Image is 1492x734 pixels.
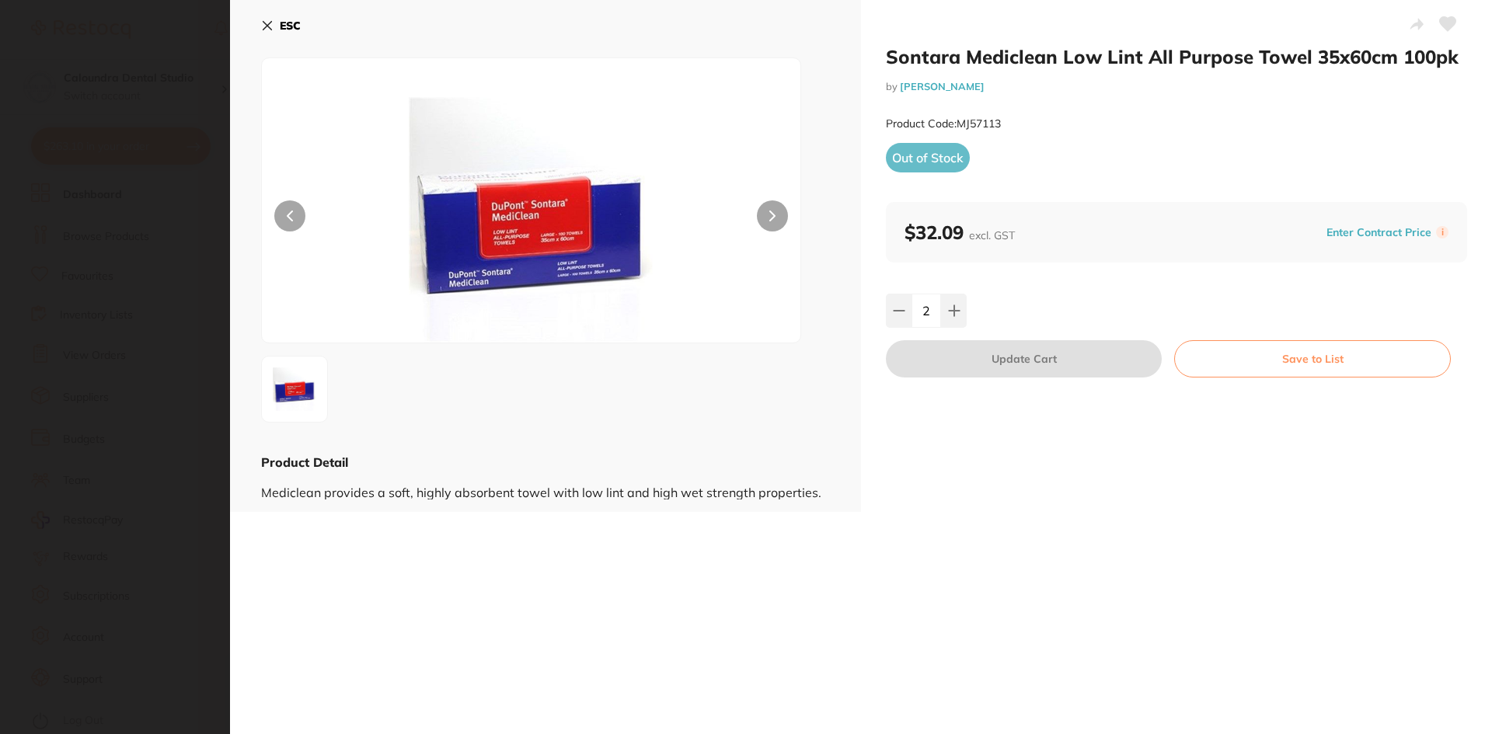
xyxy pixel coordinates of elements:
div: Mediclean provides a soft, highly absorbent towel with low lint and high wet strength properties. [261,471,830,499]
span: Out of Stock [886,143,970,172]
b: Product Detail [261,454,348,470]
img: NTcxMTMuanBn [370,97,693,343]
p: It has been 14 days since you have started your Restocq journey. We wanted to do a check in and s... [68,44,268,60]
img: Profile image for Restocq [35,47,60,71]
p: Message from Restocq, sent 6d ago [68,60,268,74]
a: [PERSON_NAME] [900,80,985,92]
small: by [886,81,1467,92]
img: NTcxMTMuanBn [267,361,322,417]
div: message notification from Restocq, 6d ago. It has been 14 days since you have started your Restoc... [23,33,288,84]
b: ESC [280,19,301,33]
small: Product Code: MJ57113 [886,117,1001,130]
h2: Sontara Mediclean Low Lint All Purpose Towel 35x60cm 100pk [886,45,1467,68]
b: $32.09 [905,221,1015,244]
button: Enter Contract Price [1322,225,1436,240]
button: Update Cart [886,340,1162,377]
button: Save to List [1174,340,1451,377]
button: ESC [261,12,301,39]
span: excl. GST [969,228,1015,242]
label: i [1436,226,1448,238]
